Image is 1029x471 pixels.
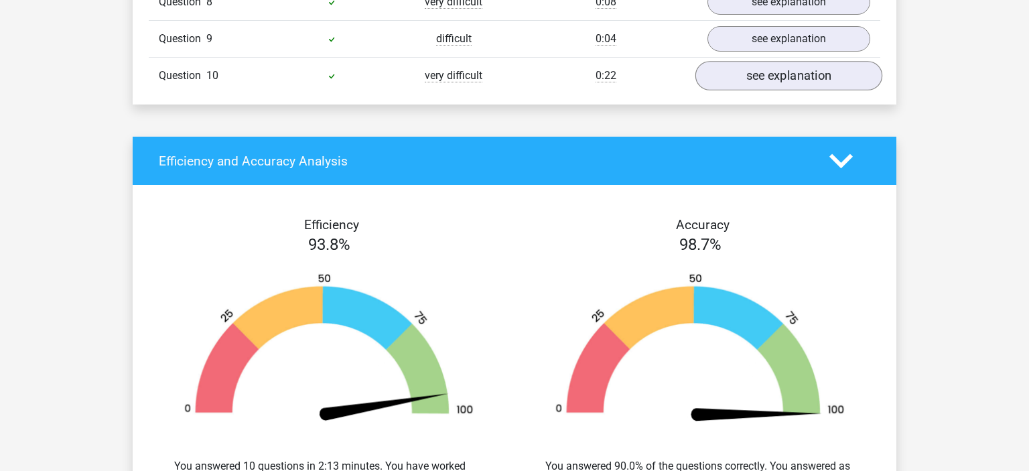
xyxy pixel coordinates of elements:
img: 99.e401f7237728.png [535,273,866,426]
a: see explanation [707,26,870,52]
h4: Efficiency and Accuracy Analysis [159,153,809,169]
img: 94.ba056ea0e80c.png [163,273,494,426]
span: 98.7% [679,235,722,254]
a: see explanation [695,61,882,90]
span: 9 [206,32,212,45]
span: difficult [436,32,472,46]
span: 10 [206,69,218,82]
h4: Accuracy [530,217,876,232]
h4: Efficiency [159,217,504,232]
span: Question [159,68,206,84]
span: 0:22 [596,69,616,82]
span: Question [159,31,206,47]
span: 0:04 [596,32,616,46]
span: 93.8% [308,235,350,254]
span: very difficult [425,69,482,82]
